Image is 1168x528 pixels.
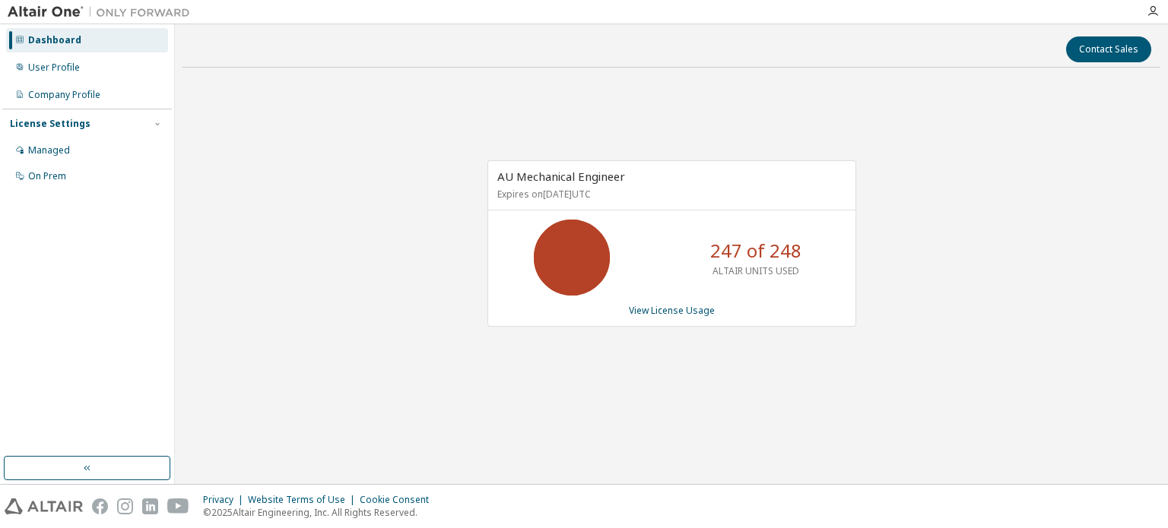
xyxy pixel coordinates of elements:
p: © 2025 Altair Engineering, Inc. All Rights Reserved. [203,506,438,519]
img: instagram.svg [117,498,133,514]
img: Altair One [8,5,198,20]
img: facebook.svg [92,498,108,514]
p: ALTAIR UNITS USED [713,264,799,277]
div: Privacy [203,494,248,506]
div: User Profile [28,62,80,74]
div: Managed [28,144,70,157]
div: Dashboard [28,34,81,46]
div: License Settings [10,118,90,130]
div: Website Terms of Use [248,494,360,506]
div: Company Profile [28,89,100,101]
span: AU Mechanical Engineer [497,169,625,184]
a: View License Usage [629,304,715,317]
img: youtube.svg [167,498,189,514]
div: On Prem [28,170,66,182]
img: altair_logo.svg [5,498,83,514]
img: linkedin.svg [142,498,158,514]
p: 247 of 248 [710,238,801,264]
p: Expires on [DATE] UTC [497,188,843,201]
button: Contact Sales [1066,36,1151,62]
div: Cookie Consent [360,494,438,506]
